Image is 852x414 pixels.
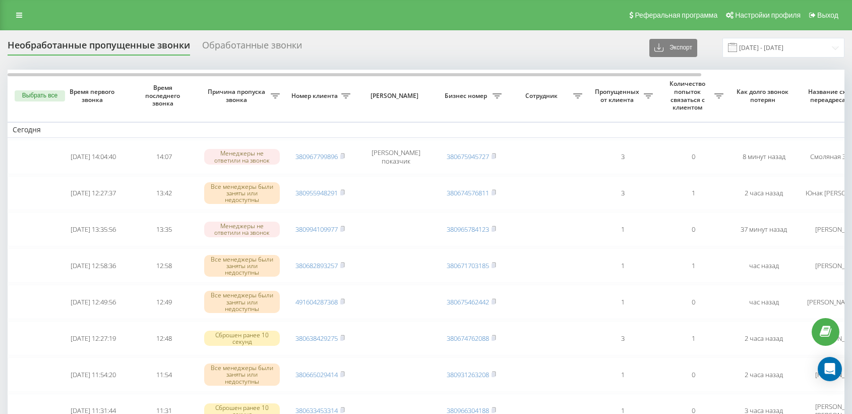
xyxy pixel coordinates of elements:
[129,357,199,392] td: 11:54
[129,212,199,246] td: 13:35
[129,176,199,211] td: 13:42
[58,140,129,174] td: [DATE] 14:04:40
[295,225,338,234] a: 380994109977
[587,285,658,319] td: 1
[447,297,489,306] a: 380675462442
[587,357,658,392] td: 1
[204,364,280,386] div: Все менеджеры были заняты или недоступны
[204,222,280,237] div: Менеджеры не ответили на звонок
[204,255,280,277] div: Все менеджеры были заняты или недоступны
[592,88,644,103] span: Пропущенных от клиента
[290,92,341,100] span: Номер клиента
[658,248,728,283] td: 1
[447,261,489,270] a: 380671703185
[58,212,129,246] td: [DATE] 13:35:56
[447,188,489,197] a: 380674576811
[587,248,658,283] td: 1
[441,92,493,100] span: Бизнес номер
[728,357,799,392] td: 2 часа назад
[658,140,728,174] td: 0
[137,84,191,108] span: Время последнего звонка
[728,176,799,211] td: 2 часа назад
[447,370,489,379] a: 380931263208
[663,80,714,111] span: Количество попыток связаться с клиентом
[649,39,697,57] button: Экспорт
[66,88,120,103] span: Время первого звонка
[204,331,280,346] div: Сброшен ранее 10 секунд
[295,152,338,161] a: 380967799896
[658,321,728,355] td: 1
[129,321,199,355] td: 12:48
[295,261,338,270] a: 380682893257
[658,285,728,319] td: 0
[658,176,728,211] td: 1
[658,357,728,392] td: 0
[364,92,428,100] span: [PERSON_NAME]
[737,88,791,103] span: Как долго звонок потерян
[728,285,799,319] td: час назад
[58,248,129,283] td: [DATE] 12:58:36
[129,285,199,319] td: 12:49
[295,334,338,343] a: 380638429275
[658,212,728,246] td: 0
[202,40,302,56] div: Обработанные звонки
[728,321,799,355] td: 2 часа назад
[204,182,280,204] div: Все менеджеры были заняты или недоступны
[58,176,129,211] td: [DATE] 12:27:37
[587,140,658,174] td: 3
[295,188,338,197] a: 380955948291
[728,212,799,246] td: 37 минут назад
[735,11,801,19] span: Настройки профиля
[447,225,489,234] a: 380965784123
[512,92,573,100] span: Сотрудник
[587,176,658,211] td: 3
[447,152,489,161] a: 380675945727
[635,11,717,19] span: Реферальная программа
[587,212,658,246] td: 1
[355,140,436,174] td: [PERSON_NAME] показчик
[447,334,489,343] a: 380674762088
[129,248,199,283] td: 12:58
[295,370,338,379] a: 380665029414
[204,88,271,103] span: Причина пропуска звонка
[204,291,280,313] div: Все менеджеры были заняты или недоступны
[58,321,129,355] td: [DATE] 12:27:19
[295,297,338,306] a: 491604287368
[728,140,799,174] td: 8 минут назад
[818,357,842,381] div: Open Intercom Messenger
[587,321,658,355] td: 3
[58,357,129,392] td: [DATE] 11:54:20
[8,40,190,56] div: Необработанные пропущенные звонки
[728,248,799,283] td: час назад
[204,149,280,164] div: Менеджеры не ответили на звонок
[58,285,129,319] td: [DATE] 12:49:56
[817,11,838,19] span: Выход
[15,90,65,101] button: Выбрать все
[129,140,199,174] td: 14:07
